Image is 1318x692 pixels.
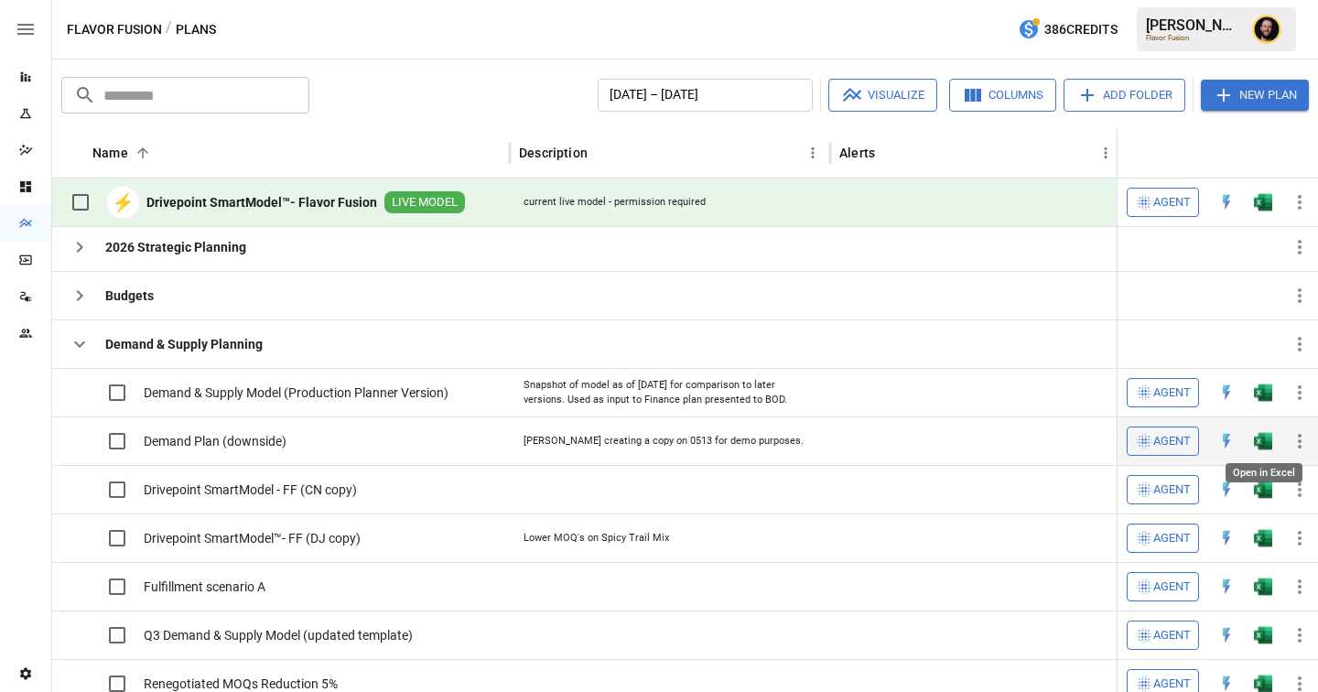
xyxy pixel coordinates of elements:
[166,18,172,41] div: /
[1217,384,1236,402] img: quick-edit-flash.b8aec18c.svg
[92,146,128,160] div: Name
[144,481,357,499] span: Drivepoint SmartModel - FF (CN copy)
[949,79,1056,112] button: Columns
[519,146,588,160] div: Description
[598,79,813,112] button: [DATE] – [DATE]
[877,140,902,166] button: Sort
[1217,481,1236,499] div: Open in Quick Edit
[1254,384,1272,402] div: Open in Excel
[1153,528,1191,549] span: Agent
[1093,140,1118,166] button: Alerts column menu
[1254,481,1272,499] div: Open in Excel
[1127,427,1199,456] button: Agent
[105,335,263,353] b: Demand & Supply Planning
[1201,80,1309,111] button: New Plan
[1254,193,1272,211] img: g5qfjXmAAAAABJRU5ErkJggg==
[1254,384,1272,402] img: g5qfjXmAAAAABJRU5ErkJggg==
[384,194,465,211] span: LIVE MODEL
[1252,15,1281,44] img: Ciaran Nugent
[1226,463,1302,482] div: Open in Excel
[1217,529,1236,547] div: Open in Quick Edit
[1217,481,1236,499] img: quick-edit-flash.b8aec18c.svg
[1254,578,1272,596] img: g5qfjXmAAAAABJRU5ErkJggg==
[1254,432,1272,450] div: Open in Excel
[1146,34,1241,42] div: Flavor Fusion
[144,432,286,450] span: Demand Plan (downside)
[1044,18,1118,41] span: 386 Credits
[1127,524,1199,553] button: Agent
[107,187,139,219] div: ⚡
[1010,13,1125,47] button: 386Credits
[144,626,413,644] span: Q3 Demand & Supply Model (updated template)
[1064,79,1185,112] button: Add Folder
[589,140,615,166] button: Sort
[1217,193,1236,211] img: quick-edit-flash.b8aec18c.svg
[1127,475,1199,504] button: Agent
[1127,621,1199,650] button: Agent
[1217,626,1236,644] div: Open in Quick Edit
[524,531,669,546] div: Lower MOQ's on Spicy Trail Mix
[1127,572,1199,601] button: Agent
[1153,480,1191,501] span: Agent
[146,193,377,211] b: Drivepoint SmartModel™- Flavor Fusion
[1153,383,1191,404] span: Agent
[1217,578,1236,596] img: quick-edit-flash.b8aec18c.svg
[1146,16,1241,34] div: [PERSON_NAME]
[1153,192,1191,213] span: Agent
[144,384,448,402] span: Demand & Supply Model (Production Planner Version)
[1127,188,1199,217] button: Agent
[1217,432,1236,450] div: Open in Quick Edit
[67,18,162,41] button: Flavor Fusion
[1241,4,1292,55] button: Ciaran Nugent
[105,238,246,256] b: 2026 Strategic Planning
[828,79,937,112] button: Visualize
[1254,626,1272,644] div: Open in Excel
[144,529,361,547] span: Drivepoint SmartModel™- FF (DJ copy)
[800,140,826,166] button: Description column menu
[1217,529,1236,547] img: quick-edit-flash.b8aec18c.svg
[1254,529,1272,547] div: Open in Excel
[1217,432,1236,450] img: quick-edit-flash.b8aec18c.svg
[1153,431,1191,452] span: Agent
[1153,577,1191,598] span: Agent
[1153,625,1191,646] span: Agent
[524,378,816,406] div: Snapshot of model as of [DATE] for comparison to later versions. Used as input to Finance plan pr...
[1217,626,1236,644] img: quick-edit-flash.b8aec18c.svg
[1254,193,1272,211] div: Open in Excel
[1217,384,1236,402] div: Open in Quick Edit
[524,195,706,210] div: current live model - permission required
[1254,578,1272,596] div: Open in Excel
[1127,378,1199,407] button: Agent
[105,287,154,305] b: Budgets
[130,140,156,166] button: Sort
[524,434,804,449] div: [PERSON_NAME] creating a copy on 0513 for demo purposes.
[1254,432,1272,450] img: g5qfjXmAAAAABJRU5ErkJggg==
[1254,626,1272,644] img: g5qfjXmAAAAABJRU5ErkJggg==
[1254,529,1272,547] img: g5qfjXmAAAAABJRU5ErkJggg==
[144,578,265,596] span: Fulfillment scenario A
[1292,140,1318,166] button: Sort
[839,146,875,160] div: Alerts
[1217,578,1236,596] div: Open in Quick Edit
[1217,193,1236,211] div: Open in Quick Edit
[1254,481,1272,499] img: g5qfjXmAAAAABJRU5ErkJggg==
